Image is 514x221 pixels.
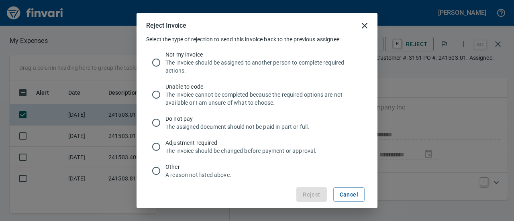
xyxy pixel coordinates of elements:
button: close [355,16,374,35]
div: Do not payThe assigned document should not be paid in part or full. [146,111,368,135]
p: The invoice should be changed before payment or approval. [165,147,361,155]
span: Select the type of rejection to send this invoice back to the previous assignee: [146,36,341,43]
p: The invoice should be assigned to another person to complete required actions. [165,59,361,75]
button: Cancel [333,187,365,202]
span: Unable to code [165,83,361,91]
h5: Reject Invoice [146,21,186,30]
span: Cancel [340,190,358,200]
span: Other [165,163,361,171]
div: Adjustment requiredThe invoice should be changed before payment or approval. [146,135,368,159]
p: A reason not listed above. [165,171,361,179]
div: OtherA reason not listed above. [146,159,368,183]
span: Not my invoice [165,51,361,59]
span: Do not pay [165,115,361,123]
span: Adjustment required [165,139,361,147]
div: Not my invoiceThe invoice should be assigned to another person to complete required actions. [146,47,368,79]
p: The invoice cannot be completed because the required options are not available or I am unsure of ... [165,91,361,107]
div: Unable to codeThe invoice cannot be completed because the required options are not available or I... [146,79,368,111]
p: The assigned document should not be paid in part or full. [165,123,361,131]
